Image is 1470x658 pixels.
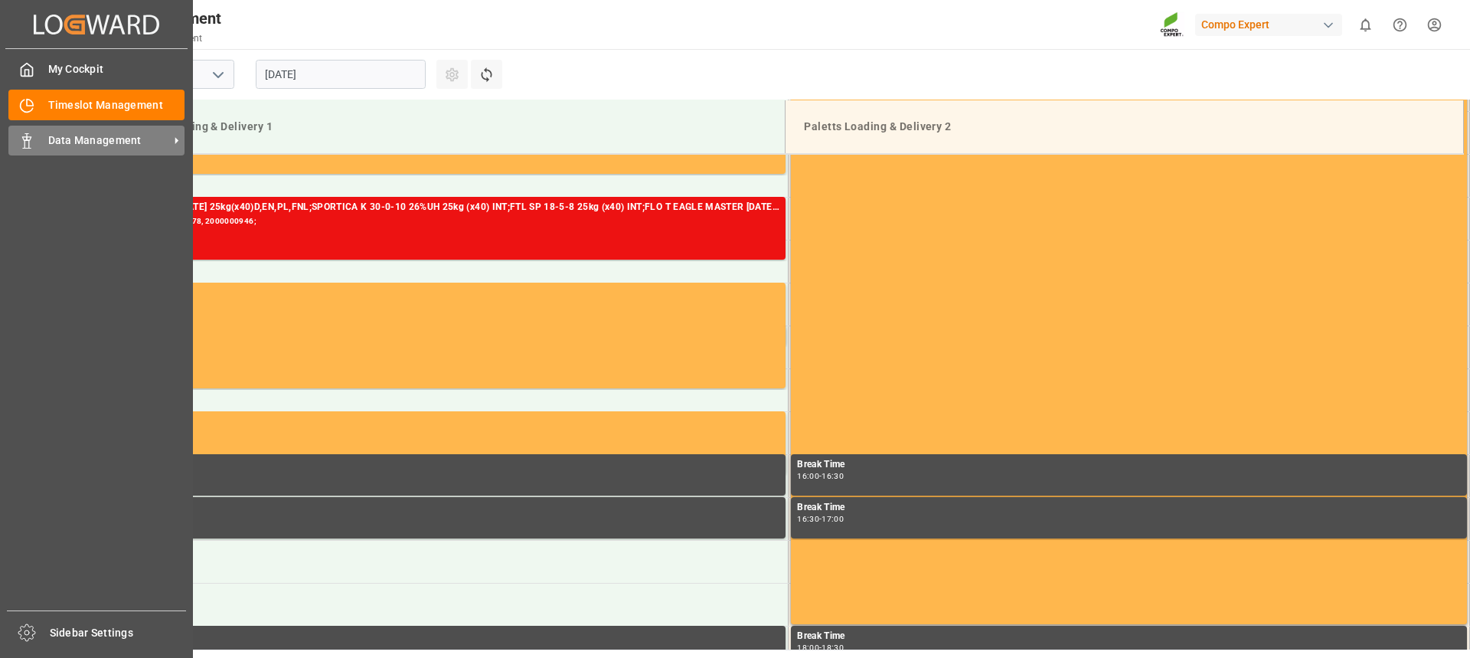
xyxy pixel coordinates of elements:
div: - [819,644,822,651]
a: Timeslot Management [8,90,185,119]
a: My Cockpit [8,54,185,84]
div: Paletts Loading & Delivery 1 [119,113,773,141]
div: Main ref : 6100001278, 2000000946; [116,215,779,228]
div: Compo Expert [1195,14,1342,36]
div: Break Time [797,629,1461,644]
div: 18:00 [797,644,819,651]
div: Break Time [797,500,1461,516]
div: Occupied [116,286,779,301]
img: Screenshot%202023-09-29%20at%2010.02.21.png_1712312052.png [1160,11,1184,38]
div: Break Time [116,457,779,473]
div: Break Time [116,629,779,644]
div: 18:30 [822,644,844,651]
input: DD.MM.YYYY [256,60,426,89]
button: Help Center [1383,8,1417,42]
button: open menu [206,63,229,87]
button: Compo Expert [1195,10,1348,39]
div: 16:30 [797,516,819,522]
button: show 0 new notifications [1348,8,1383,42]
span: Sidebar Settings [50,625,187,641]
div: - [819,473,822,480]
span: Timeslot Management [48,97,185,113]
span: My Cockpit [48,61,185,77]
div: Occupied [116,329,779,344]
div: 16:30 [822,473,844,480]
div: Break Time [116,500,779,516]
span: Data Management [48,133,169,149]
div: Occupied [116,414,779,430]
div: Paletts Loading & Delivery 2 [798,113,1451,141]
div: 16:00 [797,473,819,480]
div: BLK CLASSIC [DATE] 25kg(x40)D,EN,PL,FNL;SPORTICA K 30-0-10 26%UH 25kg (x40) INT;FTL SP 18-5-8 25k... [116,200,779,215]
div: - [819,516,822,522]
div: Break Time [797,457,1461,473]
div: 17:00 [822,516,844,522]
